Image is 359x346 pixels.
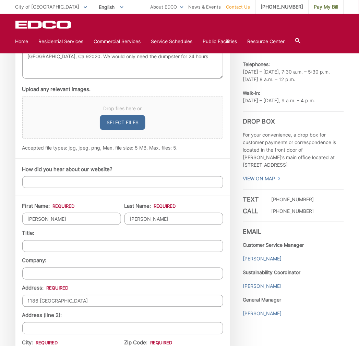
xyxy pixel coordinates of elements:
label: Zip Code: [124,340,172,346]
p: [PHONE_NUMBER] [272,207,314,215]
p: [PHONE_NUMBER] [272,196,314,203]
label: Address: [22,285,69,291]
h3: Email [243,222,344,236]
b: Walk-in: [243,90,261,96]
a: EDCD logo. Return to the homepage. [15,21,72,29]
strong: Customer Service Manager [243,242,304,248]
a: About EDCO [151,3,183,11]
a: Residential Services [39,38,84,45]
a: News & Events [189,3,221,11]
span: City of [GEOGRAPHIC_DATA] [15,4,80,10]
h3: Drop Box [243,111,344,125]
a: [PERSON_NAME] [243,255,282,263]
a: Contact Us [226,3,250,11]
a: Home [15,38,28,45]
a: Commercial Services [94,38,141,45]
a: Public Facilities [203,38,237,45]
span: Drop files here or [31,105,215,112]
a: Resource Center [248,38,285,45]
b: Telephones: [243,61,270,67]
label: First Name: [22,203,75,209]
strong: General Manager [243,297,282,303]
a: [PERSON_NAME] [243,310,282,318]
span: English [94,1,129,13]
label: City: [22,340,58,346]
label: Title: [22,230,35,236]
a: [PERSON_NAME] [243,283,282,290]
label: Upload any relevant images. [22,86,91,92]
h3: Text [243,196,264,203]
button: select files, upload any relevant images. [100,115,145,130]
label: Address (line 2): [22,312,62,319]
h3: Call [243,207,264,215]
span: Accepted file types: jpg, jpeg, png, Max. file size: 5 MB, Max. files: 5. [22,145,178,151]
strong: Sustainability Coordinator [243,270,301,275]
a: View On Map [243,175,281,182]
label: Company: [22,258,47,264]
label: Last Name: [124,203,176,209]
span: Pay My Bill [314,3,338,11]
label: How did you hear about our website? [22,166,113,172]
p: [DATE] – [DATE], 7:30 a.m. – 5:30 p.m. [DATE] 8 a.m. – 12 p.m. [243,61,344,83]
p: [DATE] – [DATE], 9 a.m. – 4 p.m. [243,89,344,104]
a: Service Schedules [151,38,193,45]
p: For your convenience, a drop box for customer payments or correspondence is located in the front ... [243,131,344,169]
